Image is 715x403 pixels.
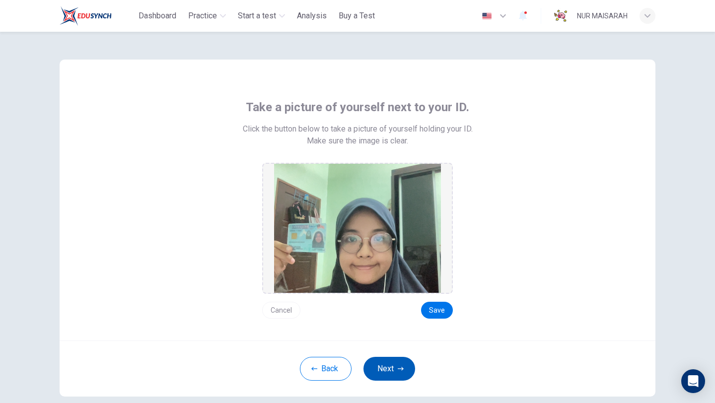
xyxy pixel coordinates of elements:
[300,357,352,381] button: Back
[188,10,217,22] span: Practice
[335,7,379,25] button: Buy a Test
[60,6,135,26] a: ELTC logo
[577,10,628,22] div: NUR MAISARAH
[60,6,112,26] img: ELTC logo
[481,12,493,20] img: en
[293,7,331,25] button: Analysis
[139,10,176,22] span: Dashboard
[274,164,441,293] img: preview screemshot
[184,7,230,25] button: Practice
[553,8,569,24] img: Profile picture
[681,369,705,393] div: Open Intercom Messenger
[297,10,327,22] span: Analysis
[243,123,473,135] span: Click the button below to take a picture of yourself holding your ID.
[135,7,180,25] button: Dashboard
[421,302,453,319] button: Save
[234,7,289,25] button: Start a test
[339,10,375,22] span: Buy a Test
[307,135,408,147] span: Make sure the image is clear.
[238,10,276,22] span: Start a test
[246,99,469,115] span: Take a picture of yourself next to your ID.
[262,302,300,319] button: Cancel
[363,357,415,381] button: Next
